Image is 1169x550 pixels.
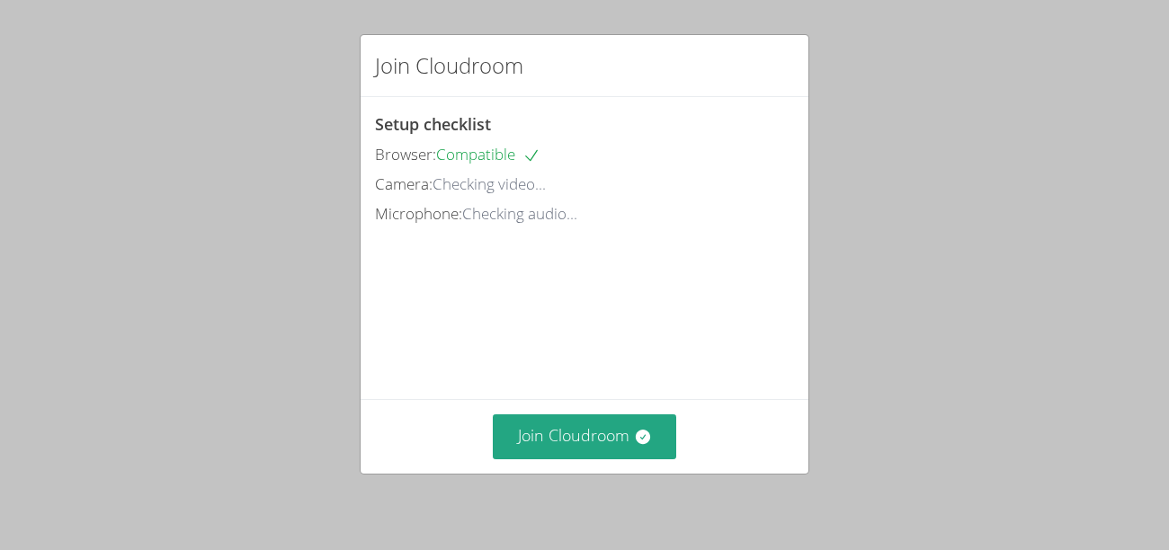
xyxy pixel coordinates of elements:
[375,49,523,82] h2: Join Cloudroom
[433,173,546,194] span: Checking video...
[462,203,577,224] span: Checking audio...
[436,144,540,164] span: Compatible
[493,414,677,458] button: Join Cloudroom
[375,113,491,135] span: Setup checklist
[375,203,462,224] span: Microphone:
[375,173,433,194] span: Camera:
[375,144,436,164] span: Browser:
